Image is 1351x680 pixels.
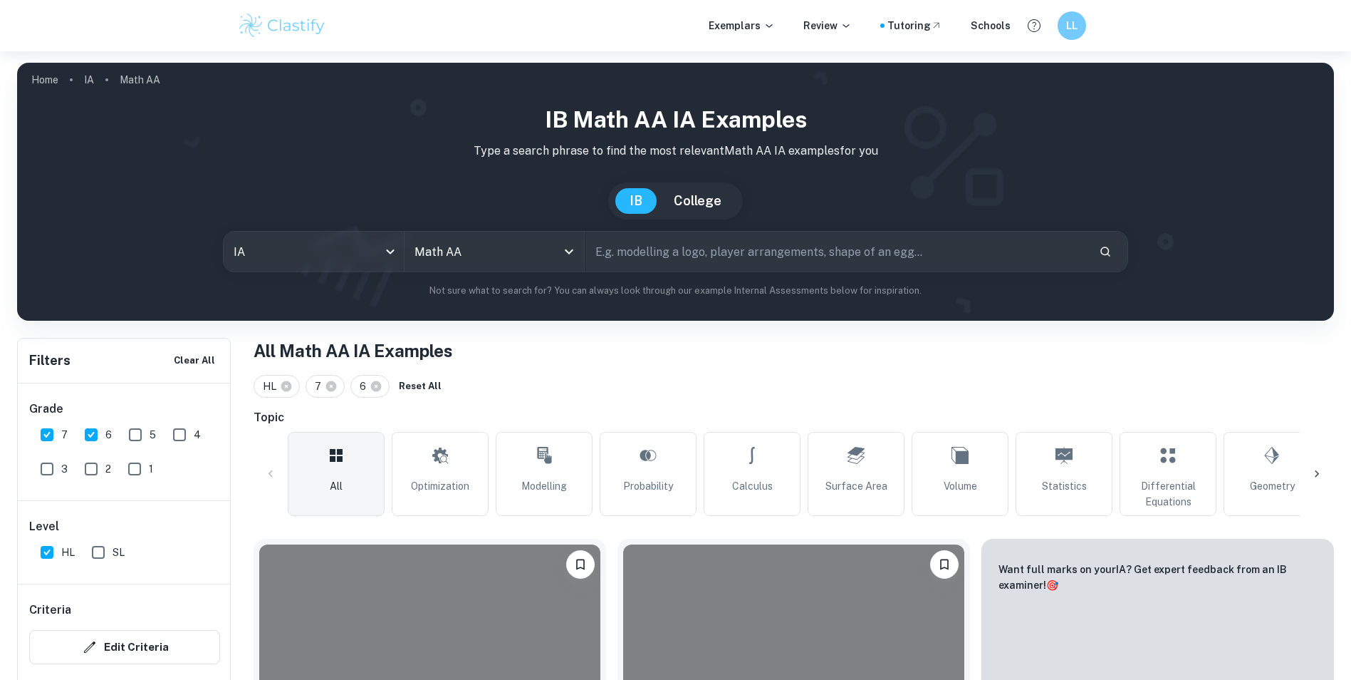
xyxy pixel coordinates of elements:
button: Reset All [395,376,445,397]
a: Tutoring [887,18,942,34]
a: Schools [971,18,1011,34]
span: HL [61,545,75,560]
span: Geometry [1250,478,1295,494]
span: 4 [194,427,201,443]
button: Help and Feedback [1022,14,1046,38]
div: IA [224,232,404,272]
span: 7 [315,378,328,394]
a: IA [84,70,94,90]
span: 3 [61,461,68,477]
button: Clear All [170,350,219,371]
p: Review [803,18,852,34]
h6: Level [29,518,220,535]
h1: IB Math AA IA examples [28,103,1323,137]
div: HL [254,375,300,398]
span: 1 [149,461,153,477]
span: SL [113,545,125,560]
p: Not sure what to search for? You can always look through our example Internal Assessments below f... [28,284,1323,298]
button: College [659,188,736,214]
h6: LL [1063,18,1080,34]
span: Optimization [411,478,469,494]
div: 6 [350,375,390,398]
img: Clastify logo [237,11,328,40]
span: 7 [61,427,68,443]
span: 🎯 [1046,579,1058,591]
span: Differential Equations [1126,478,1210,510]
p: Math AA [120,72,160,88]
img: profile cover [17,63,1334,321]
span: Probability [623,478,673,494]
h6: Grade [29,401,220,418]
span: 2 [105,461,111,477]
span: 5 [150,427,156,443]
button: LL [1058,11,1086,40]
h1: All Math AA IA Examples [254,338,1334,364]
p: Exemplars [709,18,775,34]
button: Bookmark [566,550,595,579]
span: All [330,478,343,494]
span: Statistics [1042,478,1087,494]
span: Volume [944,478,977,494]
input: E.g. modelling a logo, player arrangements, shape of an egg... [585,232,1088,272]
button: Bookmark [930,550,959,579]
span: HL [263,378,283,394]
span: 6 [105,427,112,443]
button: IB [615,188,657,214]
h6: Criteria [29,602,71,619]
button: Edit Criteria [29,630,220,664]
h6: Topic [254,409,1334,426]
div: 7 [306,375,345,398]
button: Search [1093,239,1117,264]
button: Open [559,242,579,262]
p: Want full marks on your IA ? Get expert feedback from an IB examiner! [998,562,1317,593]
h6: Filters [29,351,71,371]
span: 6 [360,378,372,394]
span: Surface Area [825,478,887,494]
a: Home [31,70,58,90]
p: Type a search phrase to find the most relevant Math AA IA examples for you [28,143,1323,160]
span: Calculus [732,478,773,494]
span: Modelling [521,478,567,494]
